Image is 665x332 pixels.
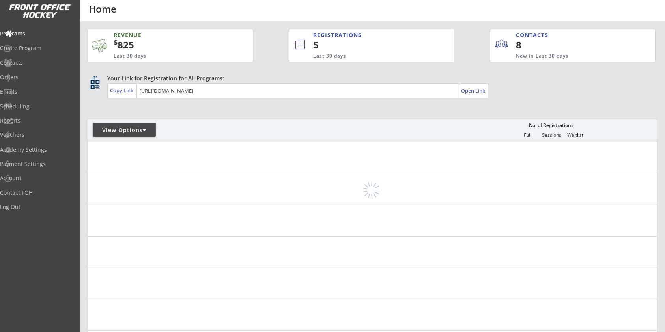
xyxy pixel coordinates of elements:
[114,37,118,47] sup: $
[93,126,156,134] div: View Options
[114,38,228,52] div: 825
[516,53,618,60] div: New in Last 30 days
[516,31,552,39] div: CONTACTS
[461,85,486,96] a: Open Link
[516,132,539,138] div: Full
[461,88,486,94] div: Open Link
[110,87,135,94] div: Copy Link
[90,75,99,80] div: qr
[114,53,215,60] div: Last 30 days
[527,123,575,128] div: No. of Registrations
[313,31,418,39] div: REGISTRATIONS
[563,132,587,138] div: Waitlist
[107,75,633,82] div: Your Link for Registration for All Programs:
[89,78,101,90] button: qr_code
[114,31,215,39] div: REVENUE
[516,38,564,52] div: 8
[313,38,428,52] div: 5
[313,53,422,60] div: Last 30 days
[540,132,563,138] div: Sessions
